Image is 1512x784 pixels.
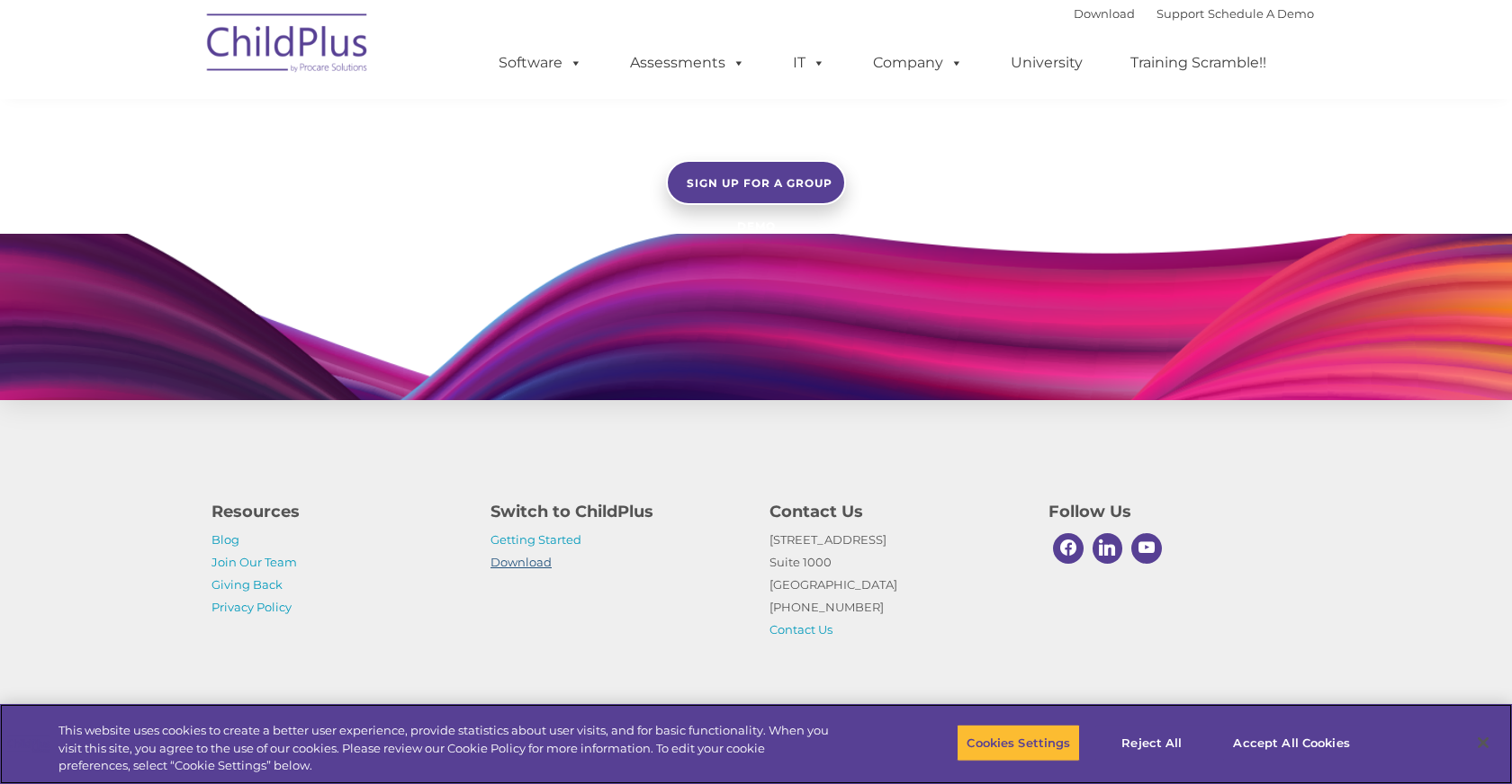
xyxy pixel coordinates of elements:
a: Contact Us [769,622,832,637]
font: | [1074,6,1314,21]
img: ChildPlus by Procare Solutions [198,1,378,91]
a: Software [481,45,600,81]
a: SIGN UP FOR A GROUP DEMO [666,160,846,205]
h4: Resources [211,499,463,524]
a: Download [1074,6,1135,21]
a: Linkedin [1088,529,1128,568]
button: Close [1463,723,1503,762]
p: [STREET_ADDRESS] Suite 1000 [GEOGRAPHIC_DATA] [PHONE_NUMBER] [769,529,1021,641]
a: Join Our Team [211,555,297,569]
h4: Switch to ChildPlus [490,499,742,524]
a: Assessments [612,45,763,81]
button: Accept All Cookies [1223,724,1359,762]
a: Youtube [1127,529,1166,568]
h4: Follow Us [1048,499,1300,524]
a: Facebook [1048,529,1088,568]
h4: Contact Us [769,499,1021,524]
a: Company [855,45,981,81]
a: Training Scramble!! [1112,45,1284,81]
a: Schedule A Demo [1208,6,1314,21]
button: Reject All [1095,724,1208,762]
a: Privacy Policy [211,600,292,614]
div: This website uses cookies to create a better user experience, provide statistics about user visit... [58,722,832,775]
button: Cookies Settings [957,724,1080,762]
span: SIGN UP FOR A GROUP DEMO [687,176,832,233]
a: Getting Started [490,532,581,547]
a: IT [775,45,843,81]
a: Blog [211,532,239,547]
a: Giving Back [211,577,283,592]
a: Support [1156,6,1204,21]
a: University [993,45,1101,81]
a: Download [490,555,552,569]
